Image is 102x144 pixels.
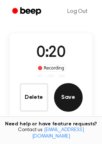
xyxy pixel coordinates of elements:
span: 0:20 [37,45,65,61]
span: Contact us [4,127,98,140]
a: Beep [7,5,48,19]
button: Delete Audio Record [20,83,48,112]
a: [EMAIL_ADDRESS][DOMAIN_NAME] [32,128,84,139]
button: Save Audio Record [54,83,83,112]
a: Log Out [60,3,95,20]
div: Recording [36,64,66,72]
